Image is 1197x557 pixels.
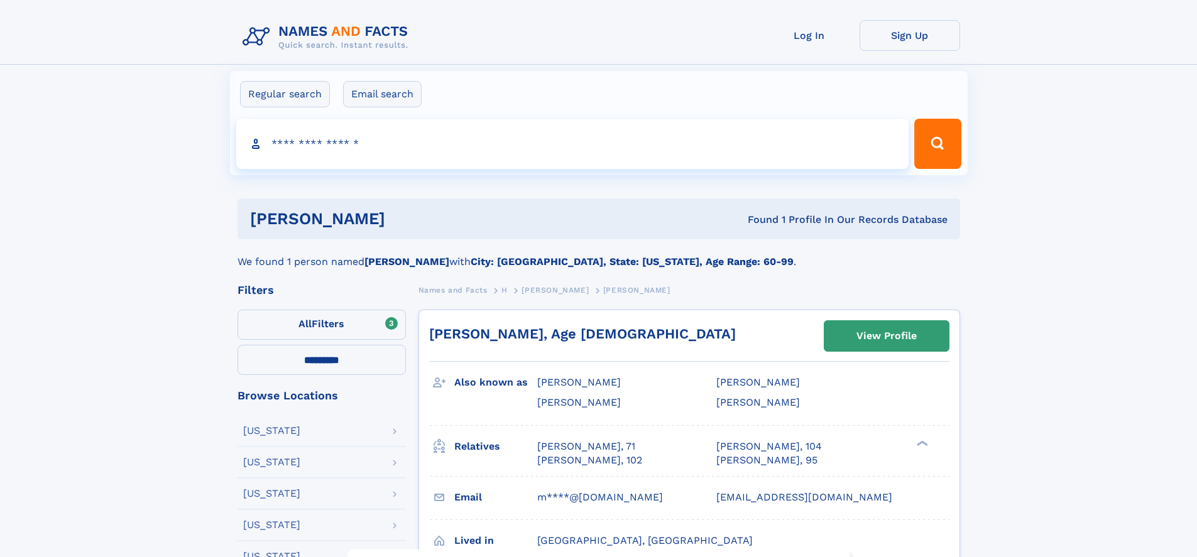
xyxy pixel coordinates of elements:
[454,436,537,457] h3: Relatives
[537,534,753,546] span: [GEOGRAPHIC_DATA], [GEOGRAPHIC_DATA]
[298,318,312,330] span: All
[566,213,948,227] div: Found 1 Profile In Our Records Database
[856,322,917,350] div: View Profile
[238,310,406,340] label: Filters
[914,439,929,447] div: ❯
[236,119,909,169] input: search input
[824,321,949,351] a: View Profile
[716,376,800,388] span: [PERSON_NAME]
[418,282,488,298] a: Names and Facts
[429,326,736,342] a: [PERSON_NAME], Age [DEMOGRAPHIC_DATA]
[243,426,300,436] div: [US_STATE]
[537,396,621,408] span: [PERSON_NAME]
[759,20,860,51] a: Log In
[716,440,822,453] a: [PERSON_NAME], 104
[471,256,794,268] b: City: [GEOGRAPHIC_DATA], State: [US_STATE], Age Range: 60-99
[537,453,642,467] a: [PERSON_NAME], 102
[238,20,418,54] img: Logo Names and Facts
[716,491,892,503] span: [EMAIL_ADDRESS][DOMAIN_NAME]
[240,81,330,107] label: Regular search
[537,376,621,388] span: [PERSON_NAME]
[522,282,589,298] a: [PERSON_NAME]
[364,256,449,268] b: [PERSON_NAME]
[343,81,422,107] label: Email search
[243,520,300,530] div: [US_STATE]
[501,286,508,295] span: H
[716,396,800,408] span: [PERSON_NAME]
[501,282,508,298] a: H
[522,286,589,295] span: [PERSON_NAME]
[238,390,406,401] div: Browse Locations
[603,286,670,295] span: [PERSON_NAME]
[250,211,567,227] h1: [PERSON_NAME]
[860,20,960,51] a: Sign Up
[454,372,537,393] h3: Also known as
[238,284,406,296] div: Filters
[716,453,817,467] a: [PERSON_NAME], 95
[914,119,961,169] button: Search Button
[238,239,960,269] div: We found 1 person named with .
[243,457,300,467] div: [US_STATE]
[454,530,537,551] h3: Lived in
[537,440,635,453] a: [PERSON_NAME], 71
[454,487,537,508] h3: Email
[243,489,300,499] div: [US_STATE]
